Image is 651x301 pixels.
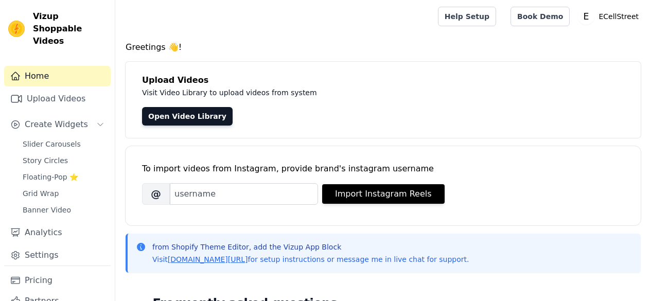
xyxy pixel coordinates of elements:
[8,21,25,37] img: Vizup
[126,41,641,54] h4: Greetings 👋!
[168,255,248,263] a: [DOMAIN_NAME][URL]
[16,170,111,184] a: Floating-Pop ⭐
[4,222,111,243] a: Analytics
[16,203,111,217] a: Banner Video
[16,137,111,151] a: Slider Carousels
[142,86,603,99] p: Visit Video Library to upload videos from system
[33,10,107,47] span: Vizup Shoppable Videos
[152,242,469,252] p: from Shopify Theme Editor, add the Vizup App Block
[23,155,68,166] span: Story Circles
[16,186,111,201] a: Grid Wrap
[142,74,624,86] h4: Upload Videos
[170,183,318,205] input: username
[584,11,589,22] text: E
[16,153,111,168] a: Story Circles
[4,270,111,291] a: Pricing
[594,7,643,26] p: ECellStreet
[23,172,78,182] span: Floating-Pop ⭐
[142,163,624,175] div: To import videos from Instagram, provide brand's instagram username
[4,245,111,265] a: Settings
[578,7,643,26] button: E ECellStreet
[23,139,81,149] span: Slider Carousels
[25,118,88,131] span: Create Widgets
[4,114,111,135] button: Create Widgets
[511,7,570,26] a: Book Demo
[142,107,233,126] a: Open Video Library
[23,188,59,199] span: Grid Wrap
[4,88,111,109] a: Upload Videos
[152,254,469,264] p: Visit for setup instructions or message me in live chat for support.
[142,183,170,205] span: @
[438,7,496,26] a: Help Setup
[322,184,445,204] button: Import Instagram Reels
[4,66,111,86] a: Home
[23,205,71,215] span: Banner Video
